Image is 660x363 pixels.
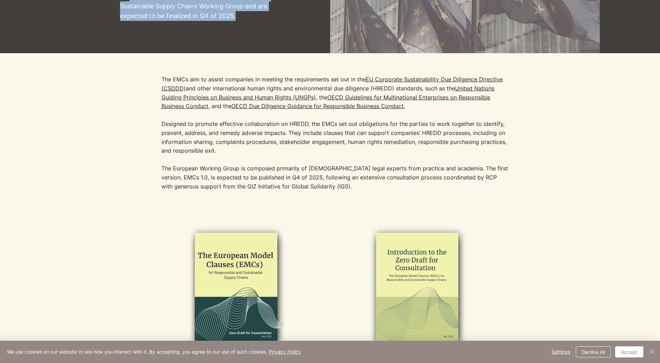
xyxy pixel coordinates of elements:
img: Close [647,347,656,356]
img: EMCs-zero-draft-2024_edited.png [164,223,307,354]
button: Close [647,346,656,357]
button: Accept [615,346,643,357]
img: emcs_zero_draft_intro_2024_edited.png [346,223,490,354]
a: OECD Due Diligence Guidance for Responsible Business Conduct. [231,103,405,110]
span: Settings [551,347,570,357]
span: We use cookies on our website to see how you interact with it. By accepting, you agree to our use... [7,349,301,355]
p: The European Working Group is composed primarily of [DEMOGRAPHIC_DATA] legal experts from practic... [161,164,509,191]
p: The EMCs aim to assist companies in meeting the requirements set out in the and other internation... [161,75,509,155]
button: Decline All [576,346,611,357]
a: United Nations Guiding Principles on Business and Human Rights (UNGPs) [161,85,494,101]
a: Privacy Policy [269,349,301,355]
